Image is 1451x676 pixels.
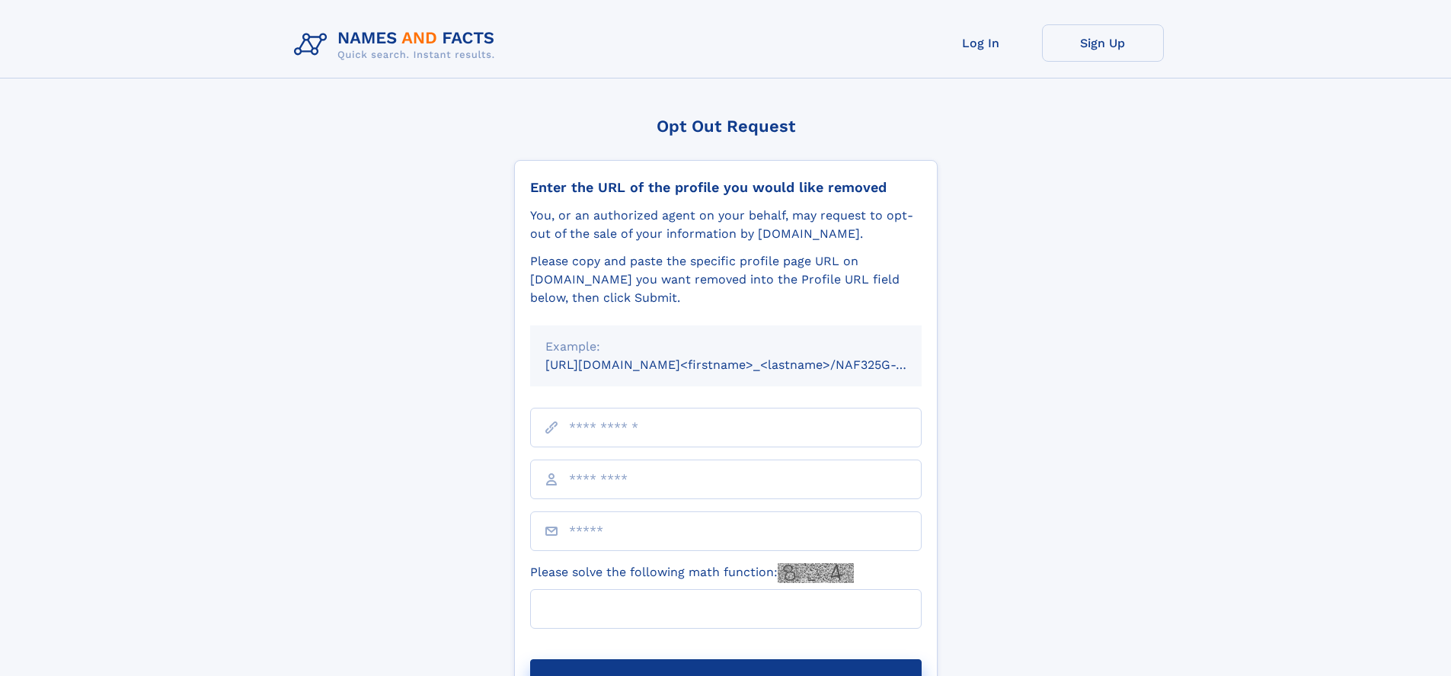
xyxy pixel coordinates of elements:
[530,252,922,307] div: Please copy and paste the specific profile page URL on [DOMAIN_NAME] you want removed into the Pr...
[530,563,854,583] label: Please solve the following math function:
[514,117,938,136] div: Opt Out Request
[530,207,922,243] div: You, or an authorized agent on your behalf, may request to opt-out of the sale of your informatio...
[288,24,507,66] img: Logo Names and Facts
[545,357,951,372] small: [URL][DOMAIN_NAME]<firstname>_<lastname>/NAF325G-xxxxxxxx
[545,338,906,356] div: Example:
[1042,24,1164,62] a: Sign Up
[530,179,922,196] div: Enter the URL of the profile you would like removed
[920,24,1042,62] a: Log In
